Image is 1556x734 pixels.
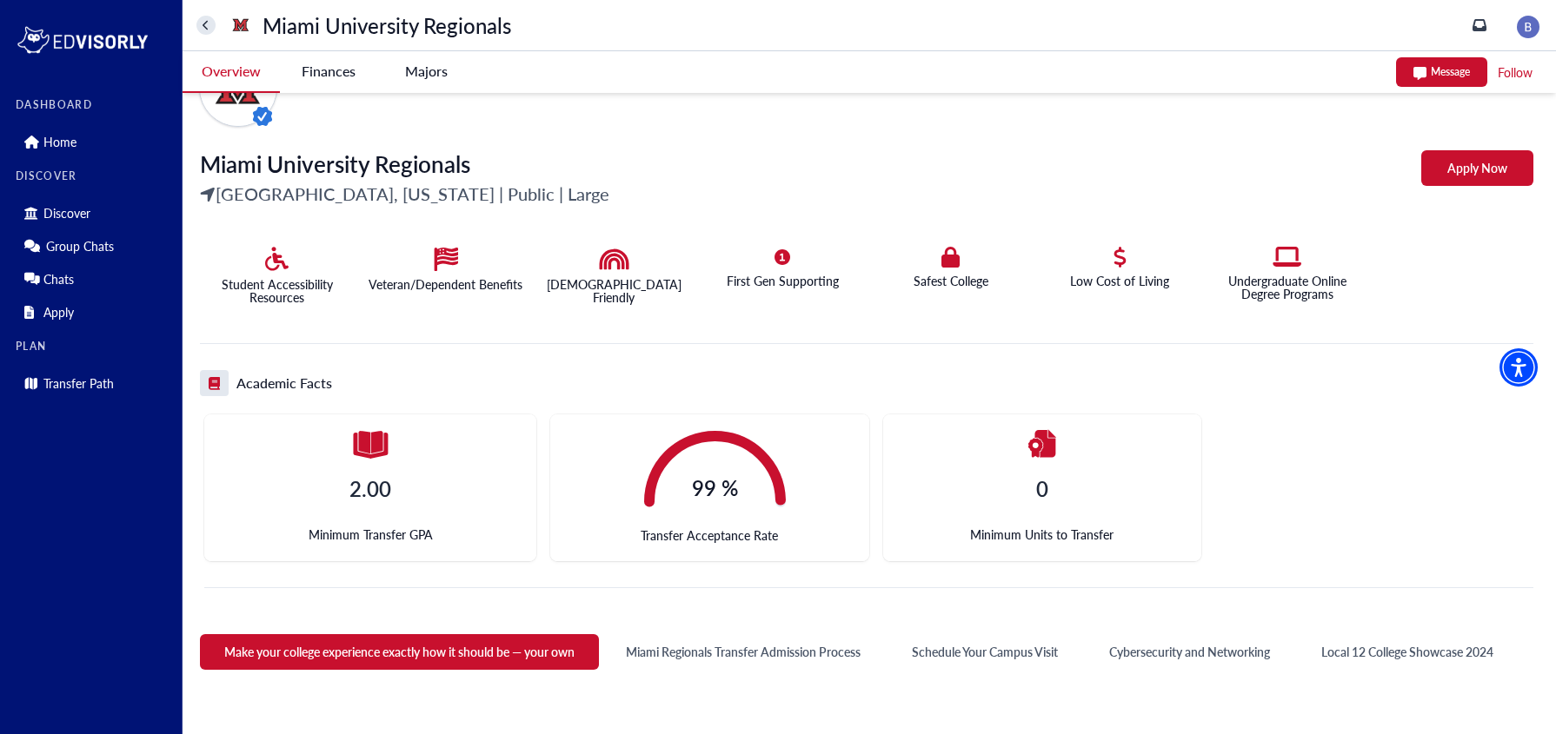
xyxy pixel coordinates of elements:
div: Accessibility Menu [1499,348,1538,387]
h4: 0 [1036,476,1048,501]
p: First Gen Supporting [727,274,839,288]
button: Make your college experience exactly how it should be — your own [200,634,599,670]
h4: 2.00 [349,476,391,501]
p: Undergraduate Online Degree Programs [1211,274,1366,301]
span: Miami University Regionals [200,148,470,180]
button: Message [1396,57,1487,87]
p: [GEOGRAPHIC_DATA], [US_STATE] | Public | Large [200,181,609,207]
button: Majors [377,51,475,91]
img: logo [16,23,150,57]
p: Miami University Regionals [263,16,511,35]
div: Transfer Path [16,369,171,397]
button: Schedule Your Campus Visit [888,634,1082,670]
button: Cybersecurity and Networking [1085,634,1294,670]
span: Minimum Transfer GPA [309,526,433,544]
div: Discover [16,199,171,227]
h5: Academic Facts [236,374,332,393]
span: 99 % [644,473,786,503]
button: Local 12 College Showcase 2024 [1297,634,1518,670]
p: Safest College [914,274,988,288]
p: Veteran/Dependent Benefits [369,278,522,291]
button: Finances [280,51,377,91]
p: Discover [43,206,90,221]
div: Apply [16,298,171,326]
a: inbox [1473,18,1486,32]
img: universityName [227,11,255,39]
button: home [196,16,216,35]
p: Apply [43,305,74,320]
button: Miami Regionals Transfer Admission Process [602,634,885,670]
p: [DEMOGRAPHIC_DATA] Friendly [537,278,692,304]
label: DASHBOARD [16,99,171,111]
p: Transfer Path [43,376,114,391]
div: Home [16,128,171,155]
span: Transfer Acceptance Rate [641,526,778,544]
div: Chats [16,265,171,293]
button: Overview [183,51,280,93]
label: DISCOVER [16,170,171,182]
p: Low Cost of Living [1070,274,1169,288]
p: Home [43,135,76,149]
p: Student Accessibility Resources [200,278,355,304]
button: Follow [1496,62,1534,83]
button: Apply Now [1421,150,1533,186]
span: Minimum Units to Transfer [970,526,1114,544]
p: Chats [43,272,74,287]
div: Group Chats [16,232,171,260]
img: image [1517,16,1539,38]
p: Group Chats [46,239,114,254]
label: PLAN [16,341,171,353]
